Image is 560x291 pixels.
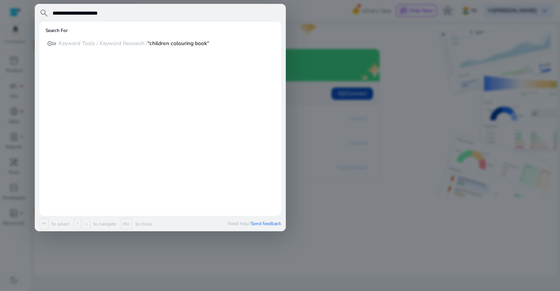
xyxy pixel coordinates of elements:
span: ↑ [73,218,81,229]
span: key [47,39,56,48]
h6: Search For [46,28,68,33]
p: Need help? [228,220,281,227]
span: esc [120,218,132,229]
span: ↵ [39,218,49,229]
p: to select [50,221,70,227]
span: ↓ [83,218,90,229]
p: to navigate [92,221,116,227]
span: Send feedback [251,220,281,227]
p: to close [134,221,152,227]
span: search [39,8,49,18]
p: Keyword Tools / Keyword Research / [59,40,209,47]
b: “children colouring book“ [148,40,209,47]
